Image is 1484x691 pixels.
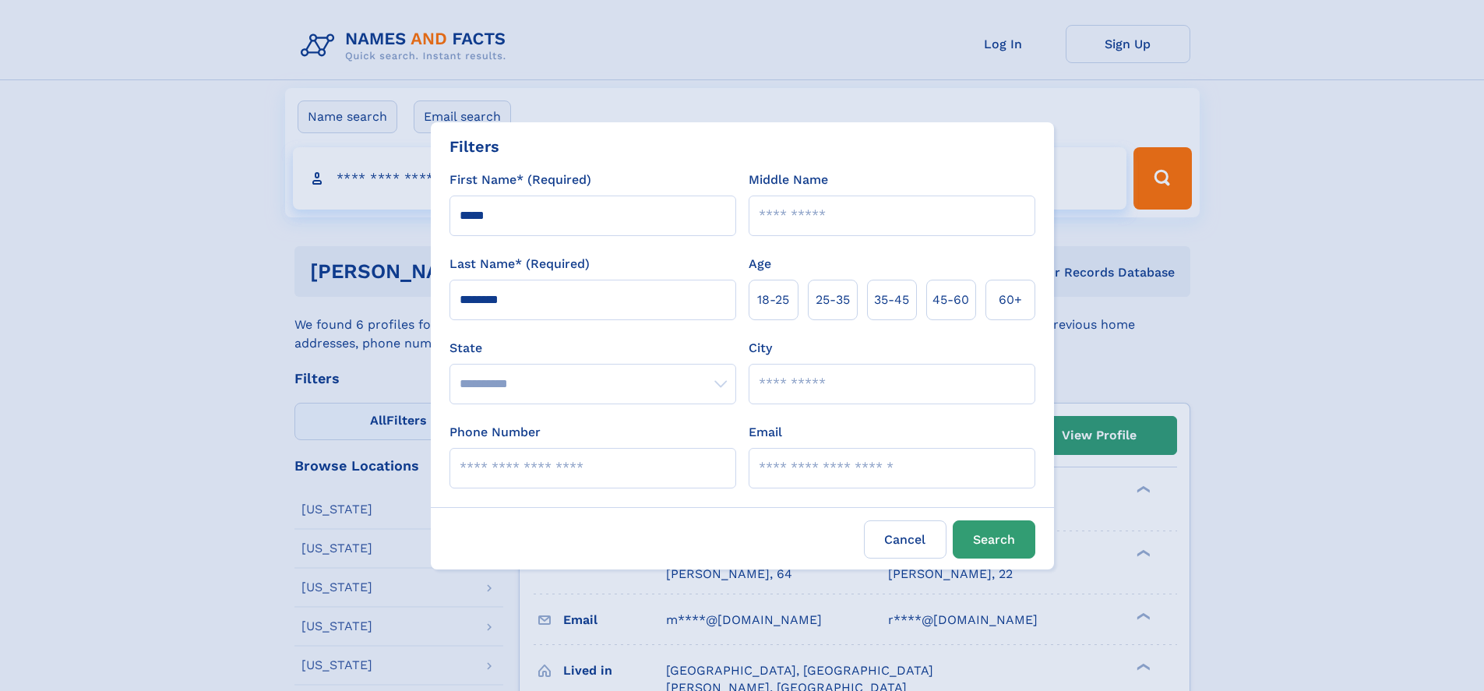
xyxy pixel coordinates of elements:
[449,255,590,273] label: Last Name* (Required)
[449,135,499,158] div: Filters
[749,171,828,189] label: Middle Name
[749,339,772,358] label: City
[749,255,771,273] label: Age
[757,291,789,309] span: 18‑25
[749,423,782,442] label: Email
[932,291,969,309] span: 45‑60
[999,291,1022,309] span: 60+
[449,171,591,189] label: First Name* (Required)
[953,520,1035,559] button: Search
[449,339,736,358] label: State
[449,423,541,442] label: Phone Number
[874,291,909,309] span: 35‑45
[864,520,946,559] label: Cancel
[816,291,850,309] span: 25‑35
